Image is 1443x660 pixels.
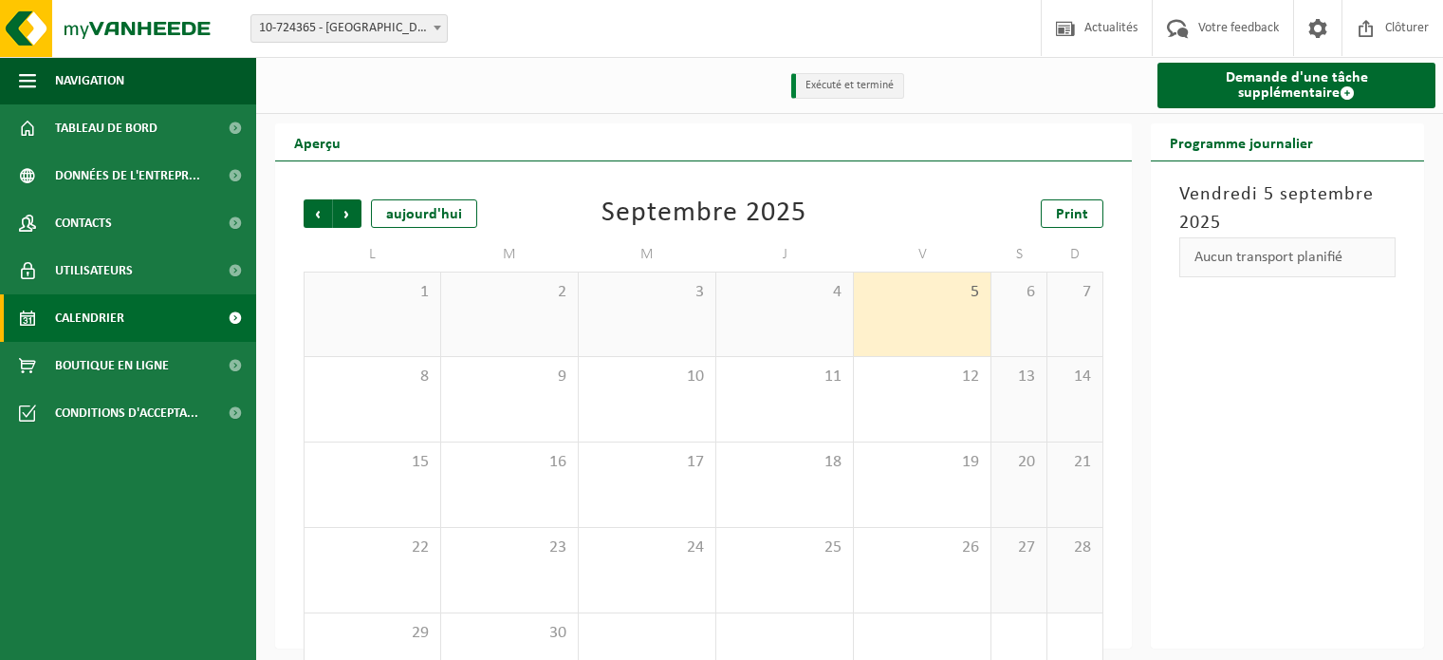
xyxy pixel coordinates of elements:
[716,237,854,272] td: J
[304,199,332,228] span: Précédent
[1057,537,1093,558] span: 28
[55,389,198,437] span: Conditions d'accepta...
[726,452,843,473] span: 18
[588,367,706,387] span: 10
[1179,237,1396,277] div: Aucun transport planifié
[304,237,441,272] td: L
[451,367,568,387] span: 9
[333,199,361,228] span: Suivant
[588,537,706,558] span: 24
[1056,207,1088,222] span: Print
[1157,63,1435,108] a: Demande d'une tâche supplémentaire
[55,342,169,389] span: Boutique en ligne
[1179,180,1396,237] h3: Vendredi 5 septembre 2025
[863,452,981,473] span: 19
[579,237,716,272] td: M
[55,152,200,199] span: Données de l'entrepr...
[275,123,360,160] h2: Aperçu
[863,537,981,558] span: 26
[1151,123,1332,160] h2: Programme journalier
[601,199,806,228] div: Septembre 2025
[726,367,843,387] span: 11
[451,537,568,558] span: 23
[314,623,431,644] span: 29
[1001,537,1037,558] span: 27
[55,247,133,294] span: Utilisateurs
[588,452,706,473] span: 17
[726,282,843,303] span: 4
[1057,367,1093,387] span: 14
[1057,282,1093,303] span: 7
[451,452,568,473] span: 16
[1047,237,1103,272] td: D
[55,104,157,152] span: Tableau de bord
[588,282,706,303] span: 3
[451,282,568,303] span: 2
[314,452,431,473] span: 15
[863,367,981,387] span: 12
[314,537,431,558] span: 22
[1041,199,1103,228] a: Print
[441,237,579,272] td: M
[854,237,991,272] td: V
[1001,282,1037,303] span: 6
[251,15,447,42] span: 10-724365 - ETHIAS SA - LIÈGE
[991,237,1047,272] td: S
[314,367,431,387] span: 8
[863,282,981,303] span: 5
[314,282,431,303] span: 1
[55,57,124,104] span: Navigation
[55,294,124,342] span: Calendrier
[791,73,904,99] li: Exécuté et terminé
[1001,367,1037,387] span: 13
[55,199,112,247] span: Contacts
[250,14,448,43] span: 10-724365 - ETHIAS SA - LIÈGE
[371,199,477,228] div: aujourd'hui
[1001,452,1037,473] span: 20
[451,623,568,644] span: 30
[726,537,843,558] span: 25
[1057,452,1093,473] span: 21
